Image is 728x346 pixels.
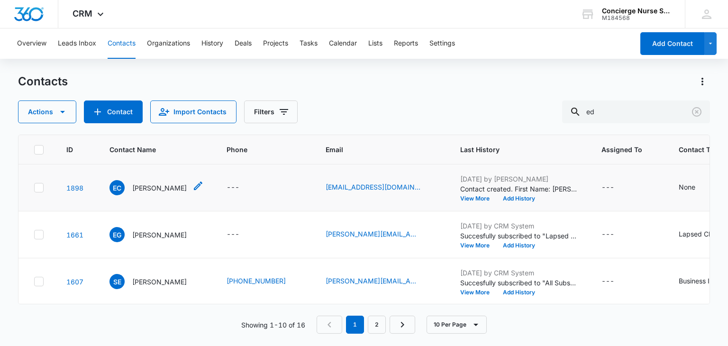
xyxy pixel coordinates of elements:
button: Import Contacts [150,100,237,123]
button: Actions [695,74,710,89]
div: Lapsed Client [679,229,721,239]
div: Contact Name - Eleanor Garrison - Select to Edit Field [109,227,204,242]
div: None [679,182,695,192]
a: Navigate to contact details page for Eleanor Garrison [66,231,83,239]
button: Lists [368,28,382,59]
div: Email - stephanie.edler@gmail.com - Select to Edit Field [326,276,437,287]
span: Assigned To [601,145,642,155]
button: Tasks [300,28,318,59]
div: Email - ed.cobean@yahoo.com - Select to Edit Field [326,182,437,193]
span: EC [109,180,125,195]
a: [PHONE_NUMBER] [227,276,286,286]
button: Add Contact [640,32,704,55]
p: [DATE] by CRM System [460,221,579,231]
button: Settings [429,28,455,59]
a: [PERSON_NAME][EMAIL_ADDRESS][PERSON_NAME][DOMAIN_NAME] [326,276,420,286]
h1: Contacts [18,74,68,89]
p: [PERSON_NAME] [132,230,187,240]
a: [PERSON_NAME][EMAIL_ADDRESS][DOMAIN_NAME] [326,229,420,239]
div: Assigned To - - Select to Edit Field [601,229,631,240]
div: Assigned To - - Select to Edit Field [601,276,631,287]
button: View More [460,243,496,248]
div: account id [602,15,671,21]
div: Contact Type - None - Select to Edit Field [679,182,712,193]
button: Filters [244,100,298,123]
button: 10 Per Page [427,316,487,334]
div: --- [227,182,239,193]
button: View More [460,290,496,295]
a: Next Page [390,316,415,334]
button: History [201,28,223,59]
a: Navigate to contact details page for Stephanie Edler [66,278,83,286]
button: Overview [17,28,46,59]
button: Calendar [329,28,357,59]
button: Add Contact [84,100,143,123]
p: [DATE] by [PERSON_NAME] [460,174,579,184]
div: Email - Garrison@gonzaga.edu - Select to Edit Field [326,229,437,240]
a: Navigate to contact details page for Ed Cobean [66,184,83,192]
span: EG [109,227,125,242]
span: ID [66,145,73,155]
p: Contact created. First Name: [PERSON_NAME] Last Name: [PERSON_NAME] Email: [EMAIL_ADDRESS][PERSON... [460,184,579,194]
div: --- [601,182,614,193]
p: Showing 1-10 of 16 [241,320,305,330]
button: Add History [496,196,542,201]
p: Succesfully subscribed to "Lapsed Client". [460,231,579,241]
a: Page 2 [368,316,386,334]
input: Search Contacts [562,100,710,123]
div: Contact Name - Stephanie Edler - Select to Edit Field [109,274,204,289]
span: Phone [227,145,289,155]
button: Actions [18,100,76,123]
button: View More [460,196,496,201]
button: Add History [496,290,542,295]
span: Last History [460,145,565,155]
span: Email [326,145,424,155]
p: [DATE] by CRM System [460,268,579,278]
button: Reports [394,28,418,59]
a: [EMAIL_ADDRESS][DOMAIN_NAME] [326,182,420,192]
nav: Pagination [317,316,415,334]
button: Organizations [147,28,190,59]
span: CRM [73,9,92,18]
button: Deals [235,28,252,59]
span: SE [109,274,125,289]
em: 1 [346,316,364,334]
button: Projects [263,28,288,59]
div: account name [602,7,671,15]
p: Succesfully subscribed to "All Subscribers". [460,278,579,288]
div: Phone - - Select to Edit Field [227,182,256,193]
button: Contacts [108,28,136,59]
div: Assigned To - - Select to Edit Field [601,182,631,193]
button: Clear [689,104,704,119]
button: Leads Inbox [58,28,96,59]
div: --- [601,229,614,240]
span: Contact Name [109,145,190,155]
div: Phone - - Select to Edit Field [227,229,256,240]
div: Phone - (509) 969-3795 - Select to Edit Field [227,276,303,287]
div: --- [227,229,239,240]
button: Add History [496,243,542,248]
div: Contact Name - Ed Cobean - Select to Edit Field [109,180,204,195]
div: --- [601,276,614,287]
p: [PERSON_NAME] [132,183,187,193]
p: [PERSON_NAME] [132,277,187,287]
